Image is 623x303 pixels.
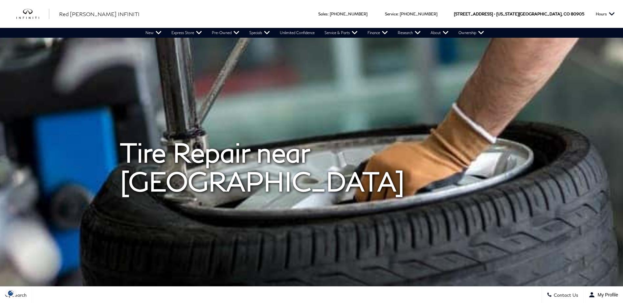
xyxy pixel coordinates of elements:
[318,11,328,16] span: Sales
[16,9,49,19] img: INFINITI
[393,28,426,38] a: Research
[320,28,363,38] a: Service & Parts
[16,9,49,19] a: infiniti
[328,11,329,16] span: :
[59,10,140,18] a: Red [PERSON_NAME] INFINITI
[3,290,18,296] img: Opt-Out Icon
[385,11,398,16] span: Service
[167,28,207,38] a: Express Store
[595,292,618,297] span: My Profile
[330,11,367,16] a: [PHONE_NUMBER]
[120,136,405,197] strong: Tire Repair near [GEOGRAPHIC_DATA]
[584,287,623,303] button: Open user profile menu
[141,28,167,38] a: New
[244,28,275,38] a: Specials
[141,28,489,38] nav: Main Navigation
[3,290,18,296] section: Click to Open Cookie Consent Modal
[552,292,578,298] span: Contact Us
[59,11,140,17] span: Red [PERSON_NAME] INFINITI
[207,28,244,38] a: Pre-Owned
[363,28,393,38] a: Finance
[400,11,437,16] a: [PHONE_NUMBER]
[10,292,27,298] span: Search
[454,28,489,38] a: Ownership
[275,28,320,38] a: Unlimited Confidence
[426,28,454,38] a: About
[454,11,584,16] a: [STREET_ADDRESS] • [US_STATE][GEOGRAPHIC_DATA], CO 80905
[398,11,399,16] span: :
